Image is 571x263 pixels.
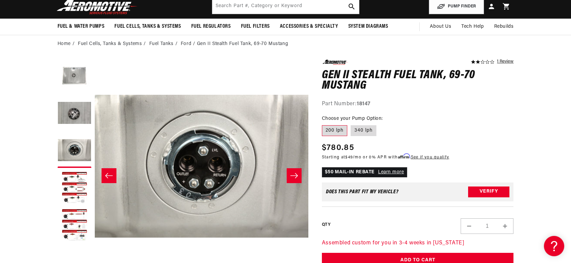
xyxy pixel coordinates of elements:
a: About Us [425,19,456,35]
summary: Fuel & Water Pumps [52,19,110,35]
summary: System Diagrams [343,19,393,35]
span: Fuel Filters [241,23,270,30]
div: Does This part fit My vehicle? [326,189,399,195]
label: 340 lph [351,125,376,136]
a: Ford [181,40,191,48]
button: Slide left [102,168,116,183]
button: Load image 2 in gallery view [58,97,91,131]
a: 1 reviews [497,60,513,64]
button: Load image 4 in gallery view [58,171,91,205]
p: Assembled custom for you in 3-4 weeks in [US_STATE] [322,239,514,248]
p: $50 MAIL-IN REBATE [322,167,407,177]
span: Tech Help [461,23,484,30]
summary: Fuel Regulators [186,19,236,35]
a: Learn more [378,170,404,175]
button: Load image 3 in gallery view [58,134,91,168]
button: Load image 1 in gallery view [58,60,91,93]
button: Slide right [287,168,302,183]
p: Starting at /mo or 0% APR with . [322,154,449,160]
summary: Rebuilds [489,19,519,35]
button: Load image 5 in gallery view [58,209,91,242]
label: QTY [322,222,330,228]
span: Fuel Cells, Tanks & Systems [114,23,181,30]
span: Rebuilds [494,23,514,30]
span: $49 [345,155,353,159]
summary: Tech Help [456,19,489,35]
summary: Fuel Filters [236,19,275,35]
span: Accessories & Specialty [280,23,338,30]
a: Home [58,40,71,48]
span: System Diagrams [348,23,388,30]
span: Fuel Regulators [191,23,231,30]
div: Part Number: [322,100,514,109]
strong: 18147 [357,101,371,107]
h1: Gen II Stealth Fuel Tank, 69-70 Mustang [322,70,514,91]
a: Fuel Tanks [149,40,174,48]
summary: Fuel Cells, Tanks & Systems [109,19,186,35]
summary: Accessories & Specialty [275,19,343,35]
span: Fuel & Water Pumps [58,23,105,30]
span: $780.85 [322,142,354,154]
span: Affirm [398,154,410,159]
li: Fuel Cells, Tanks & Systems [78,40,148,48]
a: See if you qualify - Learn more about Affirm Financing (opens in modal) [411,155,449,159]
span: About Us [430,24,451,29]
button: Verify [468,187,509,197]
legend: Choose your Pump Option: [322,115,383,122]
li: Gen II Stealth Fuel Tank, 69-70 Mustang [197,40,288,48]
nav: breadcrumbs [58,40,514,48]
label: 200 lph [322,125,347,136]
